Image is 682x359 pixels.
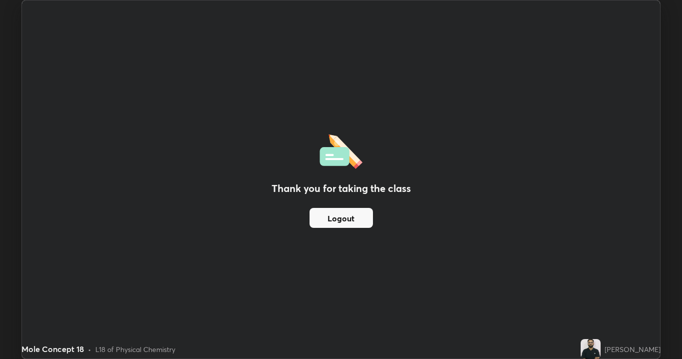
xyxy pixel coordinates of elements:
div: • [88,344,91,355]
div: L18 of Physical Chemistry [95,344,175,355]
div: [PERSON_NAME] [605,344,661,355]
div: Mole Concept 18 [21,343,84,355]
img: 5e6e13c1ec7d4a9f98ea3605e43f832c.jpg [581,339,601,359]
img: offlineFeedback.1438e8b3.svg [320,131,362,169]
h2: Thank you for taking the class [272,181,411,196]
button: Logout [310,208,373,228]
